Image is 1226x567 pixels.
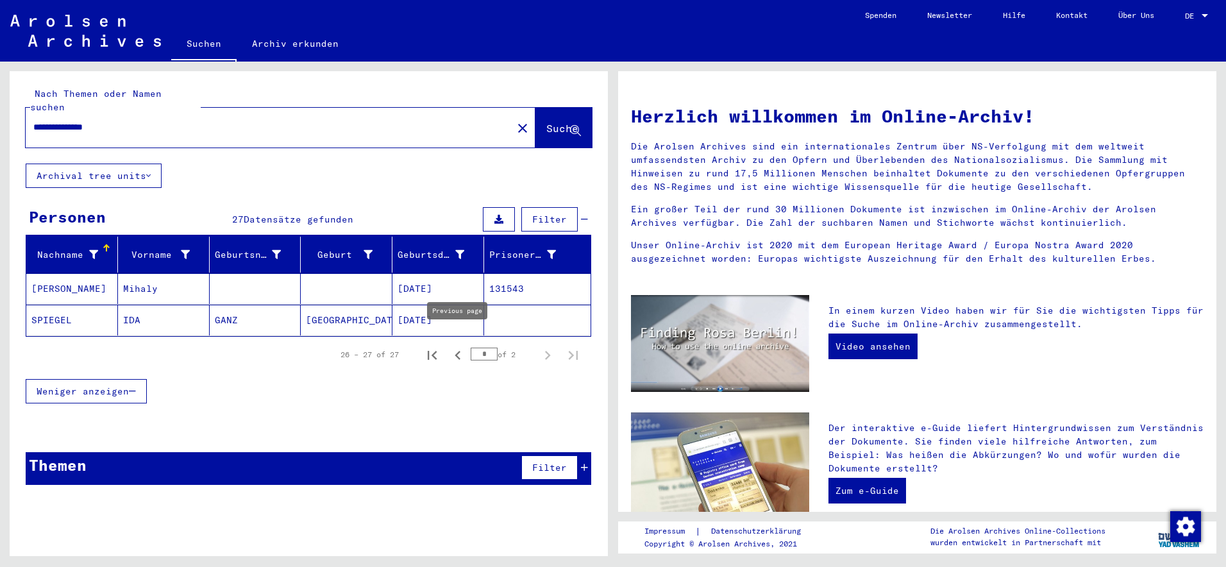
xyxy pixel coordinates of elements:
mat-label: Nach Themen oder Namen suchen [30,88,162,113]
div: Geburtsname [215,244,301,265]
img: eguide.jpg [631,412,809,531]
div: Prisoner # [489,244,575,265]
button: Next page [535,342,560,368]
a: Archiv erkunden [237,28,354,59]
img: video.jpg [631,295,809,392]
div: Nachname [31,248,98,262]
a: Suchen [171,28,237,62]
p: Copyright © Arolsen Archives, 2021 [644,538,816,550]
p: Der interaktive e-Guide liefert Hintergrundwissen zum Verständnis der Dokumente. Sie finden viele... [828,421,1204,475]
a: Zum e-Guide [828,478,906,504]
mat-icon: close [515,121,530,136]
mat-header-cell: Geburtsdatum [392,237,484,273]
span: Filter [532,214,567,225]
span: DE [1185,12,1199,21]
mat-header-cell: Geburt‏ [301,237,392,273]
mat-cell: [GEOGRAPHIC_DATA] [301,305,392,335]
img: Arolsen_neg.svg [10,15,161,47]
button: Suche [535,108,592,148]
button: Filter [521,207,578,232]
button: Last page [560,342,586,368]
img: yv_logo.png [1155,521,1204,553]
div: Geburtsdatum [398,248,464,262]
mat-cell: SPIEGEL [26,305,118,335]
a: Impressum [644,525,695,538]
h1: Herzlich willkommen im Online-Archiv! [631,103,1204,130]
span: Filter [532,462,567,473]
mat-header-cell: Nachname [26,237,118,273]
mat-header-cell: Geburtsname [210,237,301,273]
div: Themen [29,453,87,477]
button: Archival tree units [26,164,162,188]
button: Filter [521,455,578,480]
mat-cell: [PERSON_NAME] [26,273,118,304]
div: of 2 [471,348,535,360]
mat-cell: Mihaly [118,273,210,304]
button: Clear [510,115,535,140]
button: Weniger anzeigen [26,379,147,403]
p: wurden entwickelt in Partnerschaft mit [930,537,1105,548]
mat-cell: [DATE] [392,305,484,335]
mat-cell: 131543 [484,273,591,304]
span: 27 [232,214,244,225]
div: Personen [29,205,106,228]
div: Geburtsdatum [398,244,483,265]
p: Die Arolsen Archives sind ein internationales Zentrum über NS-Verfolgung mit dem weltweit umfasse... [631,140,1204,194]
div: | [644,525,816,538]
mat-header-cell: Vorname [118,237,210,273]
div: Geburtsname [215,248,281,262]
p: Ein großer Teil der rund 30 Millionen Dokumente ist inzwischen im Online-Archiv der Arolsen Archi... [631,203,1204,230]
a: Datenschutzerklärung [701,525,816,538]
div: Vorname [123,248,190,262]
p: Unser Online-Archiv ist 2020 mit dem European Heritage Award / Europa Nostra Award 2020 ausgezeic... [631,239,1204,266]
a: Video ansehen [828,334,918,359]
div: Geburt‏ [306,244,392,265]
mat-cell: IDA [118,305,210,335]
mat-header-cell: Prisoner # [484,237,591,273]
button: First page [419,342,445,368]
div: 26 – 27 of 27 [340,349,399,360]
div: Nachname [31,244,117,265]
p: Die Arolsen Archives Online-Collections [930,525,1105,537]
div: Prisoner # [489,248,556,262]
span: Datensätze gefunden [244,214,353,225]
span: Suche [546,122,578,135]
span: Weniger anzeigen [37,385,129,397]
div: Geburt‏ [306,248,373,262]
p: In einem kurzen Video haben wir für Sie die wichtigsten Tipps für die Suche im Online-Archiv zusa... [828,304,1204,331]
button: Previous page [445,342,471,368]
mat-cell: [DATE] [392,273,484,304]
img: Zustimmung ändern [1170,511,1201,542]
mat-cell: GANZ [210,305,301,335]
div: Vorname [123,244,209,265]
